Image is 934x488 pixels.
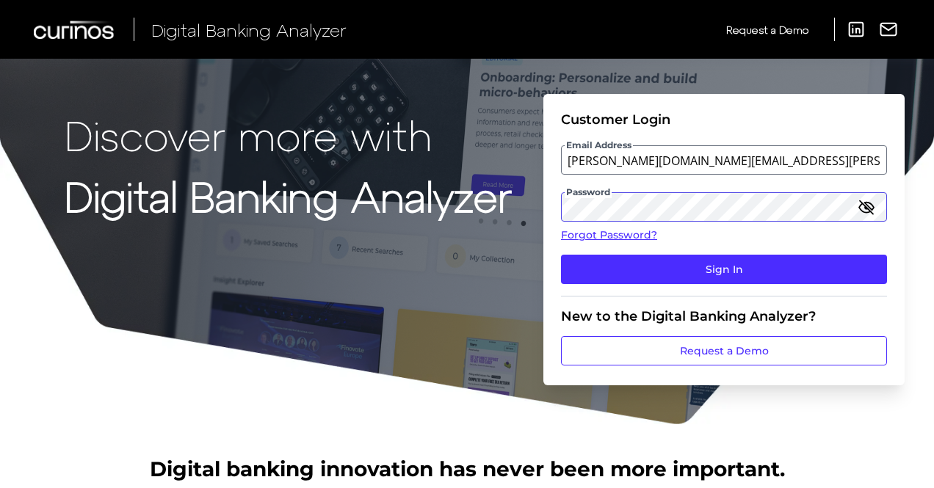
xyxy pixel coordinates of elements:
img: Curinos [34,21,116,39]
div: Customer Login [561,112,887,128]
a: Forgot Password? [561,227,887,243]
a: Request a Demo [726,18,808,42]
a: Request a Demo [561,336,887,365]
span: Email Address [565,139,633,151]
strong: Digital Banking Analyzer [65,171,512,220]
span: Password [565,186,612,198]
h2: Digital banking innovation has never been more important. [150,455,785,483]
div: New to the Digital Banking Analyzer? [561,308,887,324]
p: Discover more with [65,112,512,158]
button: Sign In [561,255,887,284]
span: Request a Demo [726,23,808,36]
span: Digital Banking Analyzer [151,19,347,40]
